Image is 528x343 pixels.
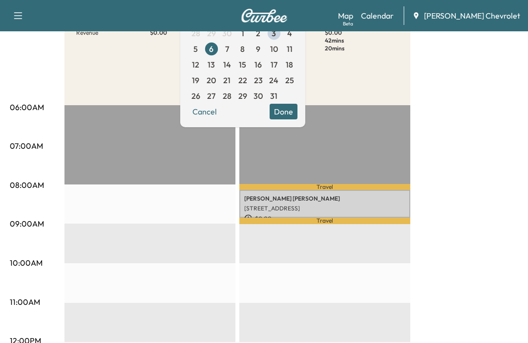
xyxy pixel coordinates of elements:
p: $ 0.00 [150,29,224,37]
span: 15 [239,59,246,70]
span: 14 [223,59,231,70]
p: 42 mins [325,37,399,45]
button: Cancel [188,104,221,119]
p: [PERSON_NAME] [PERSON_NAME] [244,195,405,203]
span: 31 [270,90,277,102]
span: 6 [209,43,213,55]
span: 18 [286,59,293,70]
span: 13 [208,59,215,70]
p: Travel [239,184,410,190]
p: 07:00AM [10,140,43,152]
span: 9 [256,43,260,55]
p: 06:00AM [10,101,44,113]
p: 20 mins [325,45,399,52]
span: 25 [285,74,294,86]
span: 28 [191,27,200,39]
span: 20 [207,74,216,86]
span: 29 [207,27,216,39]
span: 26 [191,90,200,102]
span: 2 [256,27,260,39]
span: 23 [254,74,263,86]
span: 10 [270,43,278,55]
p: Travel [239,218,410,224]
span: 27 [207,90,215,102]
span: 22 [238,74,247,86]
span: 7 [225,43,229,55]
span: 16 [254,59,262,70]
a: Calendar [361,10,394,22]
p: Revenue [76,29,150,37]
span: 3 [272,27,276,39]
span: 28 [223,90,232,102]
span: [PERSON_NAME] Chevrolet [424,10,520,22]
span: 29 [238,90,247,102]
span: 24 [269,74,278,86]
span: 30 [222,27,232,39]
span: 12 [192,59,199,70]
span: 17 [271,59,277,70]
div: Beta [343,20,353,27]
span: 8 [240,43,245,55]
a: MapBeta [338,10,353,22]
span: 4 [287,27,292,39]
span: 19 [192,74,199,86]
p: 09:00AM [10,218,44,229]
p: 08:00AM [10,179,44,191]
img: Curbee Logo [241,9,288,23]
span: 30 [253,90,263,102]
p: $ 0.00 [244,214,405,223]
span: 21 [223,74,231,86]
span: 1 [241,27,244,39]
p: 10:00AM [10,257,42,269]
button: Done [270,104,297,119]
span: 11 [287,43,293,55]
span: 5 [193,43,198,55]
p: 11:00AM [10,296,40,308]
p: $ 0.00 [325,29,399,37]
p: [STREET_ADDRESS] [244,205,405,212]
